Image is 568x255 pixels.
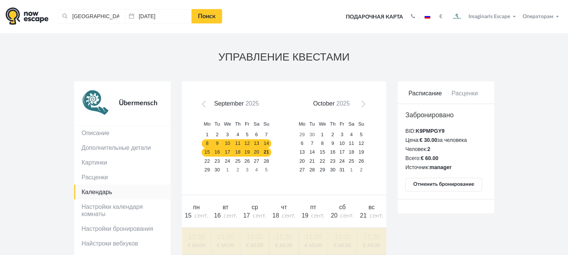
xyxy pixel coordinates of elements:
strong: € [439,14,442,19]
button: Операторам [521,13,562,20]
a: 29 [317,165,328,174]
a: 10 [338,139,347,148]
span: Человек: [405,146,430,152]
a: 13 [252,139,261,148]
a: Найстроки вебхуков [74,236,171,251]
span: 20 [331,212,338,219]
span: Sunday [263,121,269,127]
a: 19 [356,148,366,157]
a: 3 [243,165,252,174]
a: 18 [347,148,356,157]
span: Imaginaris Escape [468,12,510,19]
b: manager [430,164,451,170]
span: Источник: [405,164,451,170]
span: Thursday [330,121,336,127]
a: 27 [252,157,261,165]
a: 1 [202,131,212,139]
span: сент. [282,213,296,219]
a: 19 [243,148,252,157]
span: Friday [340,121,344,127]
span: чт [281,204,287,210]
b: € 60.00 [421,155,439,161]
a: 3 [338,131,347,139]
span: вс [369,204,375,210]
a: 12 [356,139,366,148]
span: Monday [204,121,211,127]
a: Картинки [74,155,171,170]
span: 15 [185,212,191,219]
b: € 30.00 [420,137,437,143]
span: сент. [224,213,237,219]
img: logo [6,7,48,25]
span: Wednesday [319,121,326,127]
a: 10 [222,139,233,148]
a: 20 [297,157,307,165]
span: Wednesday [224,121,231,127]
span: пт [310,204,316,210]
span: Операторам [523,14,553,19]
a: 7 [307,139,317,148]
input: Дата [125,9,192,23]
span: ср [252,204,258,210]
span: Sunday [358,121,364,127]
span: Tuesday [215,121,220,127]
a: 16 [328,148,338,157]
a: 23 [213,157,222,165]
a: 30 [328,165,338,174]
span: 2025 [246,100,259,107]
a: 3 [222,131,233,139]
a: 7 [261,131,271,139]
img: ru.jpg [425,15,430,19]
a: 5 [243,131,252,139]
a: 2 [328,131,338,139]
a: 31 [338,165,347,174]
a: 4 [252,165,261,174]
a: Поиск [191,9,222,23]
a: 24 [338,157,347,165]
a: 30 [213,165,222,174]
a: 30 [307,131,317,139]
a: Настройки календаря комнаты [74,199,171,221]
a: 28 [261,157,271,165]
span: сент. [370,213,383,219]
button: Отменить бронирование [405,178,482,191]
a: Расписание [405,89,445,104]
span: Next [359,103,365,109]
a: Настройки бронирования [74,221,171,236]
a: 27 [297,165,307,174]
span: Thursday [235,121,241,127]
a: 5 [356,131,366,139]
a: 26 [356,157,366,165]
a: 9 [328,139,338,148]
a: 28 [307,165,317,174]
a: 6 [252,131,261,139]
span: 21 [360,212,367,219]
a: 8 [317,139,328,148]
a: 5 [261,165,271,174]
a: 23 [328,157,338,165]
span: October [313,100,335,107]
a: 16 [213,148,222,157]
span: Saturday [349,121,355,127]
a: 14 [307,148,317,157]
a: 9 [213,139,222,148]
span: сент. [311,213,325,219]
a: 6 [297,139,307,148]
a: Подарочная карта [343,9,406,25]
a: 2 [233,165,243,174]
a: 25 [233,157,243,165]
a: Дополнительные детали [74,140,171,155]
a: 29 [202,165,212,174]
a: 24 [222,157,233,165]
a: Описание [74,126,171,140]
a: 14 [261,139,271,148]
a: 4 [233,131,243,139]
span: 18 [272,212,279,219]
a: Расценки [74,170,171,185]
a: 12 [243,139,252,148]
span: сент. [195,213,208,219]
a: 11 [233,139,243,148]
a: 22 [202,157,212,165]
span: пн [193,204,200,210]
a: 15 [202,148,212,157]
